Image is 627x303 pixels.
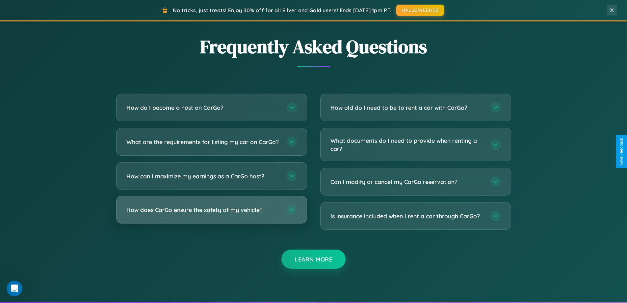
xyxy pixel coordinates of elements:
h2: Frequently Asked Questions [116,34,511,59]
div: Give Feedback [619,138,624,165]
h3: What are the requirements for listing my car on CarGo? [126,138,280,146]
h3: Is insurance included when I rent a car through CarGo? [330,212,484,220]
h3: How does CarGo ensure the safety of my vehicle? [126,206,280,214]
span: No tricks, just treats! Enjoy 30% off for all Silver and Gold users! Ends [DATE] 1pm PT. [173,7,391,14]
h3: How old do I need to be to rent a car with CarGo? [330,104,484,112]
iframe: Intercom live chat [7,281,22,296]
h3: What documents do I need to provide when renting a car? [330,136,484,153]
h3: Can I modify or cancel my CarGo reservation? [330,178,484,186]
button: HALLOWEEN30 [396,5,444,16]
h3: How can I maximize my earnings as a CarGo host? [126,172,280,180]
button: Learn More [281,250,346,269]
h3: How do I become a host on CarGo? [126,104,280,112]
